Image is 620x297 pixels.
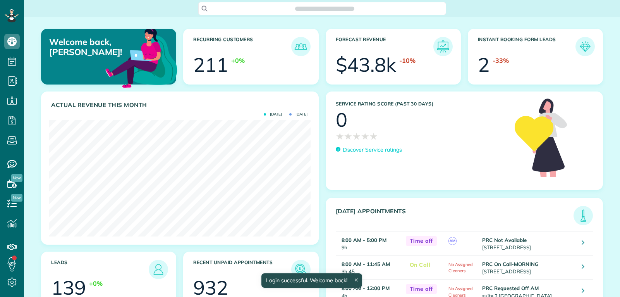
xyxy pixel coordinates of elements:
[336,55,397,74] div: $43.8k
[336,110,347,130] div: 0
[261,273,362,288] div: Login successful. Welcome back!
[575,208,591,223] img: icon_todays_appointments-901f7ab196bb0bea1936b74009e4eb5ffbc2d2711fa7634e0d609ed5ef32b18b.png
[482,237,526,243] strong: PRC Not Available
[336,130,344,143] span: ★
[303,5,347,12] span: Search ZenMaid…
[343,146,402,154] p: Discover Service ratings
[361,130,369,143] span: ★
[448,262,473,273] span: No Assigned Cleaners
[193,55,228,74] div: 211
[336,208,574,225] h3: [DATE] Appointments
[399,56,416,65] div: -10%
[344,130,352,143] span: ★
[231,56,245,65] div: +0%
[49,37,132,57] p: Welcome back, [PERSON_NAME]!
[406,284,437,294] span: Time off
[480,256,576,280] td: [STREET_ADDRESS]
[11,194,22,202] span: New
[478,55,489,74] div: 2
[482,261,538,267] strong: PRC On Call-MORNING
[193,37,291,56] h3: Recurring Customers
[51,102,311,109] h3: Actual Revenue this month
[336,231,402,256] td: 9h
[369,130,378,143] span: ★
[336,146,402,154] a: Discover Service ratings
[480,231,576,256] td: [STREET_ADDRESS]
[51,260,149,279] h3: Leads
[104,20,179,95] img: dashboard_welcome-42a62b7d889689a78055ac9021e634bf52bae3f8056760290aed330b23ab8690.png
[293,39,309,54] img: icon_recurring_customers-cf858462ba22bcd05b5a5880d41d6543d210077de5bb9ebc9590e49fd87d84ed.png
[289,112,307,116] span: [DATE]
[406,236,437,246] span: Time off
[342,285,390,291] strong: 8:00 AM - 12:00 PM
[352,130,361,143] span: ★
[193,260,291,279] h3: Recent unpaid appointments
[11,174,22,182] span: New
[151,262,166,277] img: icon_leads-1bed01f49abd5b7fead27621c3d59655bb73ed531f8eeb49469d10e621d6b896.png
[293,262,309,277] img: icon_unpaid_appointments-47b8ce3997adf2238b356f14209ab4cced10bd1f174958f3ca8f1d0dd7fffeee.png
[448,237,457,245] span: AM
[89,279,103,288] div: +0%
[493,56,509,65] div: -33%
[406,260,435,270] span: On Call
[336,101,507,107] h3: Service Rating score (past 30 days)
[577,39,593,54] img: icon_form_leads-04211a6a04a5b2264e4ee56bc0799ec3eb69b7e499cbb523a139df1d13a81ae0.png
[482,285,538,291] strong: PRC Requested Off AM
[264,112,282,116] span: [DATE]
[478,37,575,56] h3: Instant Booking Form Leads
[342,261,390,267] strong: 8:00 AM - 11:45 AM
[342,237,386,243] strong: 8:00 AM - 5:00 PM
[435,39,451,54] img: icon_forecast_revenue-8c13a41c7ed35a8dcfafea3cbb826a0462acb37728057bba2d056411b612bbbe.png
[336,37,433,56] h3: Forecast Revenue
[336,256,402,280] td: 3h 45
